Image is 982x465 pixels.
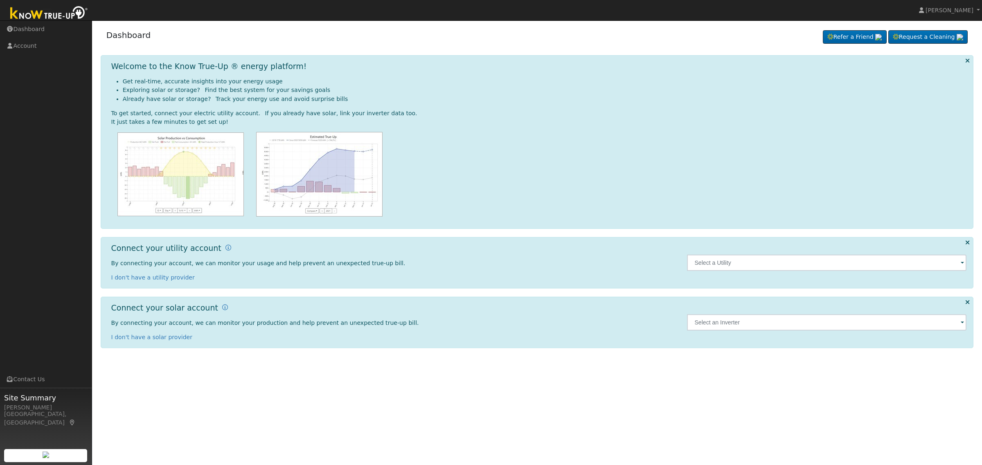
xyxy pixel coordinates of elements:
a: Request a Cleaning [888,30,968,44]
div: To get started, connect your electric utility account. If you already have solar, link your inver... [111,109,967,118]
a: Dashboard [106,30,151,40]
li: Get real-time, accurate insights into your energy usage [123,77,967,86]
span: By connecting your account, we can monitor your usage and help prevent an unexpected true-up bill. [111,260,405,266]
div: It just takes a few minutes to get set up! [111,118,967,126]
h1: Connect your utility account [111,244,221,253]
a: Refer a Friend [823,30,887,44]
img: retrieve [875,34,882,40]
h1: Connect your solar account [111,303,218,313]
h1: Welcome to the Know True-Up ® energy platform! [111,62,307,71]
span: By connecting your account, we can monitor your production and help prevent an unexpected true-up... [111,320,419,326]
span: Site Summary [4,392,88,403]
img: Know True-Up [6,4,92,23]
li: Exploring solar or storage? Find the best system for your savings goals [123,86,967,94]
a: I don't have a solar provider [111,334,193,340]
a: I don't have a utility provider [111,274,195,281]
img: retrieve [957,34,963,40]
img: retrieve [43,452,49,458]
li: Already have solar or storage? Track your energy use and avoid surprise bills [123,95,967,103]
input: Select an Inverter [687,314,966,331]
span: [PERSON_NAME] [926,7,973,13]
div: [GEOGRAPHIC_DATA], [GEOGRAPHIC_DATA] [4,410,88,427]
a: Map [69,419,76,426]
div: [PERSON_NAME] [4,403,88,412]
input: Select a Utility [687,255,966,271]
